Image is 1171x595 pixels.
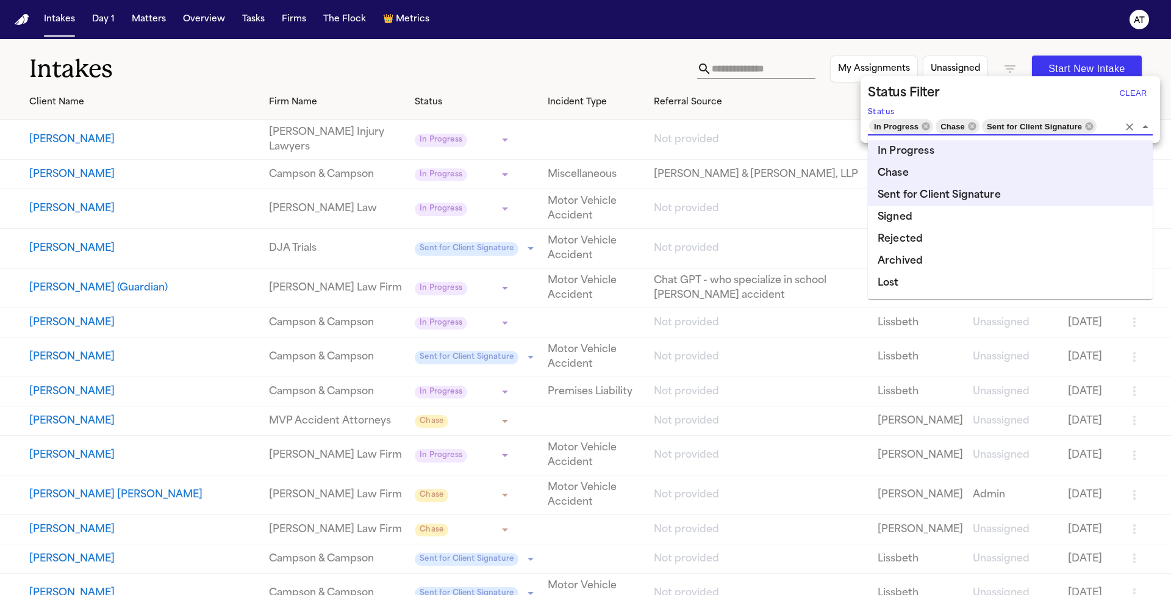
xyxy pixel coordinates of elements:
[869,120,923,134] span: In Progress
[868,84,940,103] h2: Status Filter
[869,119,933,134] div: In Progress
[868,140,1153,162] li: In Progress
[982,119,1097,134] div: Sent for Client Signature
[868,206,1153,228] li: Signed
[1121,118,1138,135] button: Clear
[868,184,1153,206] li: Sent for Client Signature
[868,250,1153,272] li: Archived
[868,272,1153,294] li: Lost
[982,120,1087,134] span: Sent for Client Signature
[868,162,1153,184] li: Chase
[1114,84,1153,103] button: Clear
[936,120,970,134] span: Chase
[868,107,895,118] label: Status
[1137,118,1154,135] button: Close
[936,119,979,134] div: Chase
[868,228,1153,250] li: Rejected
